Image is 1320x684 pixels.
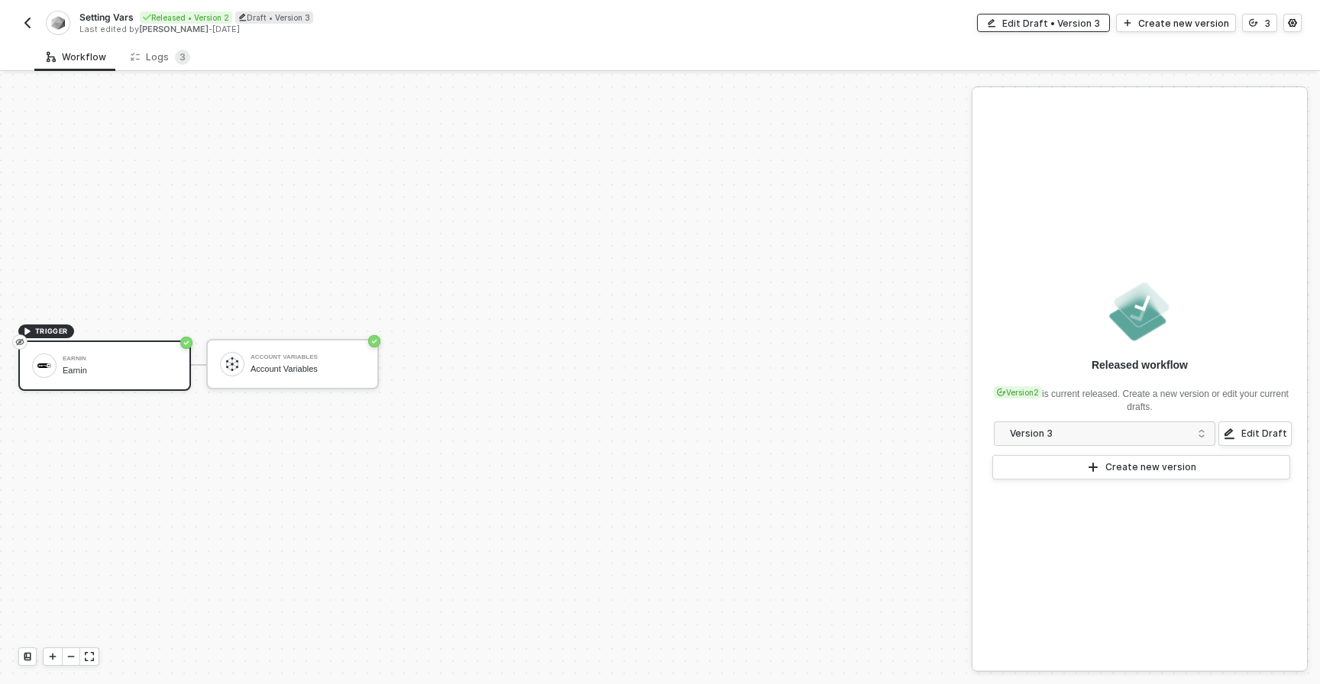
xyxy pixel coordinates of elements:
div: Account Variables [251,354,365,360]
div: Edit Draft [1241,427,1287,440]
span: icon-settings [1288,18,1297,27]
div: Logs [131,50,190,65]
span: icon-edit [238,13,247,21]
img: icon [37,363,51,369]
div: Released workflow [1092,357,1188,373]
span: icon-edit [987,18,996,27]
button: back [18,14,37,32]
span: icon-play [23,327,32,336]
img: released.png [1106,278,1173,345]
div: Version 2 [994,386,1042,398]
button: Create new version [1116,14,1236,32]
span: icon-success-page [368,335,380,347]
div: Create new version [1138,17,1229,30]
span: icon-edit [1223,427,1235,440]
div: Released • Version 2 [140,11,232,24]
span: icon-play [1087,461,1099,473]
img: icon [225,357,239,371]
button: Create new version [992,455,1290,479]
div: Version 3 [1010,425,1189,442]
button: Edit Draft [1218,421,1292,446]
span: 3 [180,51,186,63]
span: [PERSON_NAME] [139,24,209,34]
div: Workflow [47,51,106,63]
div: Last edited by - [DATE] [79,24,658,35]
div: Earnin [63,366,177,376]
img: back [21,17,34,29]
sup: 3 [175,50,190,65]
span: TRIGGER [35,325,68,337]
span: eye-invisible [15,336,24,348]
div: is current released. Create a new version or edit your current drafts. [991,379,1289,414]
span: icon-play [48,652,57,661]
button: Edit Draft • Version 3 [977,14,1110,32]
div: 3 [1264,17,1270,30]
span: icon-versioning [1249,18,1258,27]
div: Create new version [1105,461,1196,473]
button: 3 [1242,14,1277,32]
span: icon-versioning [997,388,1006,397]
div: Account Variables [251,364,365,374]
span: icon-expand [85,652,94,661]
span: Setting Vars [79,11,134,24]
span: icon-success-page [180,337,192,349]
img: integration-icon [51,16,64,30]
div: Edit Draft • Version 3 [1002,17,1100,30]
span: icon-play [1123,18,1132,27]
div: Earnin [63,356,177,362]
div: Draft • Version 3 [235,11,313,24]
span: icon-minus [66,652,76,661]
